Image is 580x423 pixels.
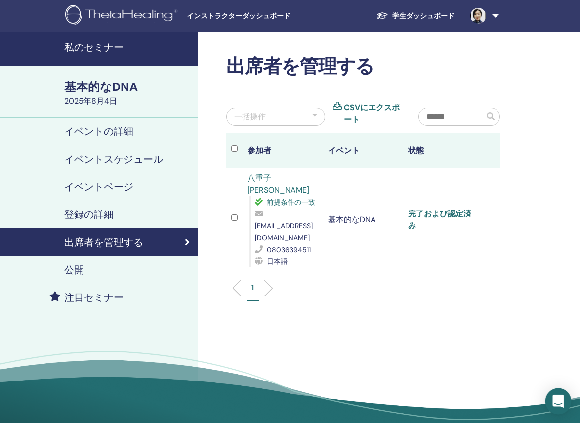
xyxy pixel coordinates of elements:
[64,236,143,249] font: 出席者を管理する
[470,8,486,24] img: default.jpg
[226,54,374,79] font: 出席者を管理する
[64,79,138,94] font: 基本的なDNA
[64,208,114,221] font: 登録の詳細
[64,153,163,166] font: イベントスケジュール
[64,41,124,54] font: 私のセミナー
[64,96,117,106] font: 2025年8月4日
[545,388,572,415] div: Open Intercom Messenger
[328,214,376,225] font: 基本的なDNA
[234,111,266,122] font: 一括操作
[64,180,133,193] font: イベントページ
[64,125,133,138] font: イベントの詳細
[376,11,388,20] img: graduation-cap-white.svg
[369,6,462,25] a: 学生ダッシュボード
[267,245,311,254] font: 08036394511
[58,79,198,107] a: 基本的なDNA2025年8月4日
[187,12,290,20] font: インストラクターダッシュボード
[408,145,424,156] font: 状態
[392,11,455,20] font: 学生ダッシュボード
[65,5,181,27] img: logo.png
[267,257,288,266] font: 日本語
[64,291,124,304] font: 注目セミナー
[408,209,471,231] a: 完了および認定済み
[248,173,309,195] a: 八重子 [PERSON_NAME]
[344,102,400,125] font: CSVにエクスポート
[267,198,315,207] font: 前提条件の一致
[255,221,313,242] font: [EMAIL_ADDRESS][DOMAIN_NAME]
[344,102,404,126] a: CSVにエクスポート
[251,283,254,292] font: 1
[248,145,271,156] font: 参加者
[64,263,84,276] font: 公開
[328,145,360,156] font: イベント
